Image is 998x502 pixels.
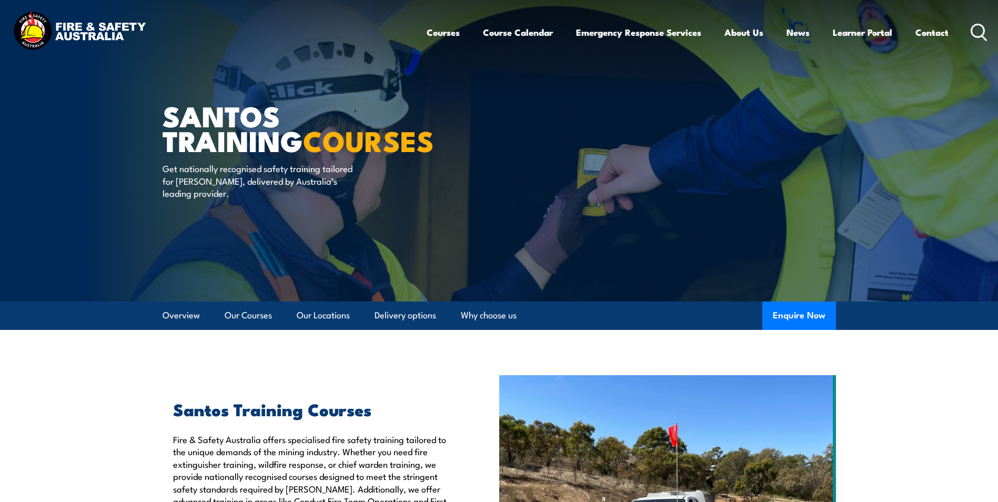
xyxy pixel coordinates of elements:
[173,401,451,416] h2: Santos Training Courses
[427,18,460,46] a: Courses
[787,18,810,46] a: News
[163,302,200,329] a: Overview
[297,302,350,329] a: Our Locations
[163,103,422,152] h1: Santos Training
[915,18,949,46] a: Contact
[576,18,701,46] a: Emergency Response Services
[833,18,892,46] a: Learner Portal
[375,302,436,329] a: Delivery options
[762,302,836,330] button: Enquire Now
[303,118,434,162] strong: COURSES
[163,162,355,199] p: Get nationally recognised safety training tailored for [PERSON_NAME], delivered by Australia’s le...
[724,18,763,46] a: About Us
[461,302,517,329] a: Why choose us
[483,18,553,46] a: Course Calendar
[225,302,272,329] a: Our Courses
